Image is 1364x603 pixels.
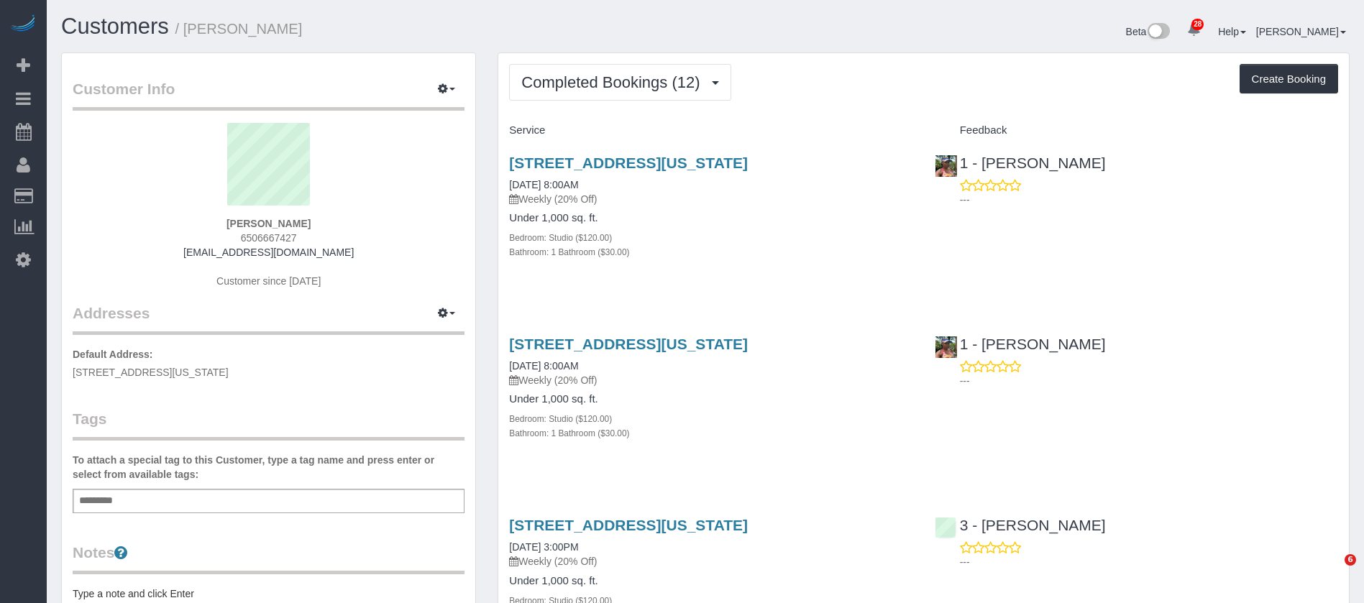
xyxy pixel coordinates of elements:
hm-ph: 6506667427 [241,232,297,244]
a: [DATE] 3:00PM [509,541,578,553]
a: [DATE] 8:00AM [509,179,578,190]
a: [DATE] 8:00AM [509,360,578,372]
a: [STREET_ADDRESS][US_STATE] [509,155,748,171]
img: New interface [1146,23,1170,42]
legend: Customer Info [73,78,464,111]
a: Help [1218,26,1246,37]
p: Weekly (20% Off) [509,554,912,569]
button: Completed Bookings (12) [509,64,731,101]
h4: Under 1,000 sq. ft. [509,212,912,224]
p: Weekly (20% Off) [509,192,912,206]
span: 28 [1191,19,1204,30]
pre: Type a note and click Enter [73,586,464,601]
label: Default Address: [73,347,153,362]
label: To attach a special tag to this Customer, type a tag name and press enter or select from availabl... [73,453,464,482]
p: --- [960,374,1338,388]
a: [PERSON_NAME] [1256,26,1346,37]
a: 3 - [PERSON_NAME] [935,517,1106,533]
small: Bathroom: 1 Bathroom ($30.00) [509,247,629,257]
a: [STREET_ADDRESS][US_STATE] [509,336,748,352]
h4: Service [509,124,912,137]
small: Bedroom: Studio ($120.00) [509,414,612,424]
legend: Notes [73,542,464,574]
a: [EMAIL_ADDRESS][DOMAIN_NAME] [183,247,354,258]
a: [STREET_ADDRESS][US_STATE] [509,517,748,533]
h4: Under 1,000 sq. ft. [509,393,912,405]
a: 1 - [PERSON_NAME] [935,155,1106,171]
small: Bedroom: Studio ($120.00) [509,233,612,243]
a: 28 [1180,14,1208,46]
a: Beta [1126,26,1171,37]
span: Customer since [DATE] [216,275,321,287]
button: Create Booking [1240,64,1338,94]
small: / [PERSON_NAME] [175,21,303,37]
img: Automaid Logo [9,14,37,34]
strong: [PERSON_NAME] [226,218,311,229]
p: --- [960,555,1338,569]
span: [STREET_ADDRESS][US_STATE] [73,367,229,378]
p: Weekly (20% Off) [509,373,912,387]
h4: Feedback [935,124,1338,137]
legend: Tags [73,408,464,441]
a: 1 - [PERSON_NAME] [935,336,1106,352]
h4: Under 1,000 sq. ft. [509,575,912,587]
iframe: Intercom live chat [1315,554,1350,589]
p: --- [960,193,1338,207]
span: 6 [1345,554,1356,566]
span: Completed Bookings (12) [521,73,707,91]
small: Bathroom: 1 Bathroom ($30.00) [509,428,629,438]
img: 1 - Mandy Williams [935,155,957,177]
a: Customers [61,14,169,39]
img: 1 - Mandy Williams [935,336,957,358]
